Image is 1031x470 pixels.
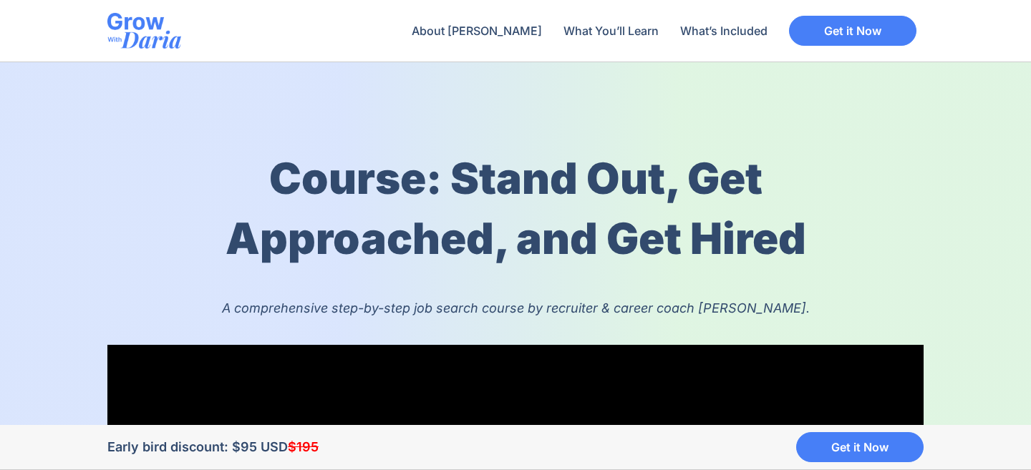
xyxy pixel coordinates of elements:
[405,14,549,47] a: About [PERSON_NAME]
[673,14,775,47] a: What’s Included
[796,432,924,462] a: Get it Now
[824,25,881,36] span: Get it Now
[831,441,889,453] span: Get it Now
[556,14,666,47] a: What You’ll Learn
[405,14,775,47] nav: Menu
[222,300,810,315] i: A comprehensive step-by-step job search course by recruiter & career coach [PERSON_NAME].
[107,438,337,456] div: Early bird discount: $95 USD
[789,16,916,46] a: Get it Now
[178,148,853,268] h1: Course: Stand Out, Get Approached, and Get Hired
[288,439,319,454] del: $195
